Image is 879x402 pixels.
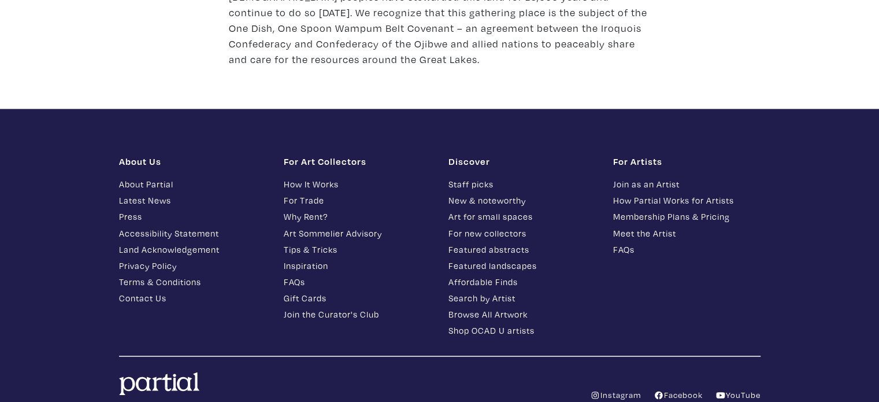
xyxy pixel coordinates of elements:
a: For new collectors [448,227,596,240]
a: Shop OCAD U artists [448,324,596,337]
a: How Partial Works for Artists [613,194,761,207]
a: Inspiration [284,259,431,272]
a: How It Works [284,178,431,191]
a: Press [119,210,266,223]
a: FAQs [613,243,761,256]
a: Join as an Artist [613,178,761,191]
img: logo.svg [119,372,200,395]
a: Featured abstracts [448,243,596,256]
h1: About Us [119,156,266,167]
a: New & noteworthy [448,194,596,207]
a: For Trade [284,194,431,207]
a: Terms & Conditions [119,275,266,289]
a: Join the Curator's Club [284,308,431,321]
a: Browse All Artwork [448,308,596,321]
a: Meet the Artist [613,227,761,240]
a: Contact Us [119,292,266,305]
a: Privacy Policy [119,259,266,272]
a: Accessibility Statement [119,227,266,240]
a: Art for small spaces [448,210,596,223]
h1: Discover [448,156,596,167]
a: YouTube [715,389,761,400]
h1: For Artists [613,156,761,167]
a: Why Rent? [284,210,431,223]
h1: For Art Collectors [284,156,431,167]
a: About Partial [119,178,266,191]
a: Art Sommelier Advisory [284,227,431,240]
a: Affordable Finds [448,275,596,289]
a: Land Acknowledgement [119,243,266,256]
a: Membership Plans & Pricing [613,210,761,223]
a: Latest News [119,194,266,207]
a: Gift Cards [284,292,431,305]
a: Tips & Tricks [284,243,431,256]
a: Instagram [590,389,641,400]
a: Search by Artist [448,292,596,305]
a: Staff picks [448,178,596,191]
a: FAQs [284,275,431,289]
a: Facebook [654,389,703,400]
a: Featured landscapes [448,259,596,272]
